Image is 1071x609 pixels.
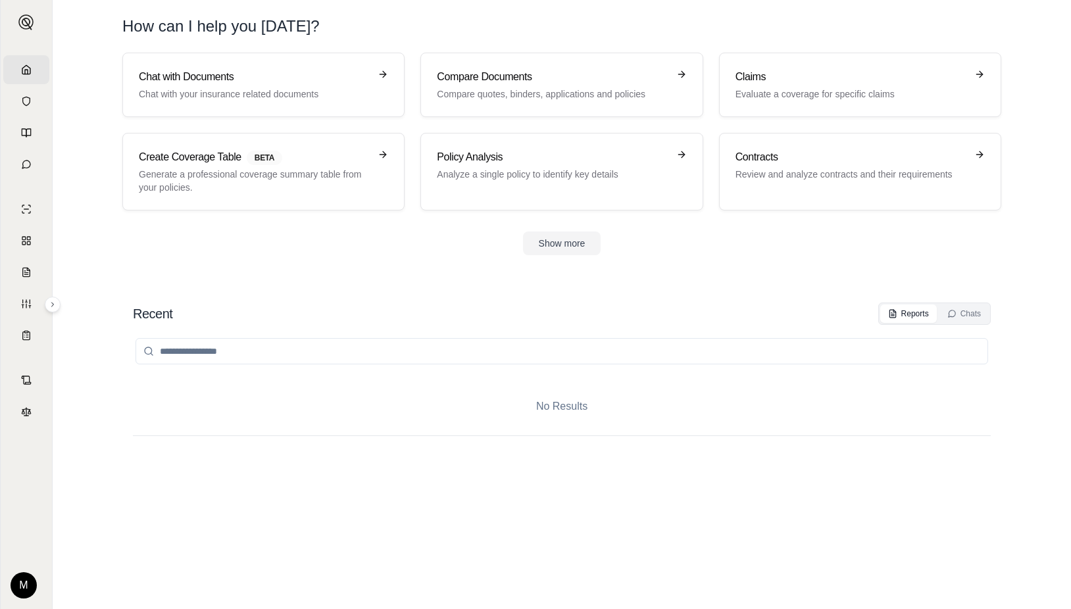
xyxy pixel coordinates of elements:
[3,397,49,426] a: Legal Search Engine
[122,133,405,210] a: Create Coverage TableBETAGenerate a professional coverage summary table from your policies.
[735,149,966,165] h3: Contracts
[3,258,49,287] a: Claim Coverage
[3,226,49,255] a: Policy Comparisons
[133,378,991,435] div: No Results
[719,53,1001,117] a: ClaimsEvaluate a coverage for specific claims
[11,572,37,598] div: M
[139,87,370,101] p: Chat with your insurance related documents
[3,289,49,318] a: Custom Report
[888,308,929,319] div: Reports
[437,87,668,101] p: Compare quotes, binders, applications and policies
[18,14,34,30] img: Expand sidebar
[437,149,668,165] h3: Policy Analysis
[3,366,49,395] a: Contract Analysis
[3,118,49,147] a: Prompt Library
[420,53,703,117] a: Compare DocumentsCompare quotes, binders, applications and policies
[45,297,61,312] button: Expand sidebar
[122,16,320,37] h1: How can I help you [DATE]?
[139,69,370,85] h3: Chat with Documents
[420,133,703,210] a: Policy AnalysisAnalyze a single policy to identify key details
[247,151,282,165] span: BETA
[3,55,49,84] a: Home
[947,308,981,319] div: Chats
[139,149,370,165] h3: Create Coverage Table
[523,231,601,255] button: Show more
[133,304,172,323] h2: Recent
[735,168,966,181] p: Review and analyze contracts and their requirements
[13,9,39,36] button: Expand sidebar
[3,150,49,179] a: Chat
[437,69,668,85] h3: Compare Documents
[3,87,49,116] a: Documents Vault
[939,304,989,323] button: Chats
[3,195,49,224] a: Single Policy
[719,133,1001,210] a: ContractsReview and analyze contracts and their requirements
[3,321,49,350] a: Coverage Table
[139,168,370,194] p: Generate a professional coverage summary table from your policies.
[735,87,966,101] p: Evaluate a coverage for specific claims
[880,304,937,323] button: Reports
[122,53,405,117] a: Chat with DocumentsChat with your insurance related documents
[735,69,966,85] h3: Claims
[437,168,668,181] p: Analyze a single policy to identify key details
